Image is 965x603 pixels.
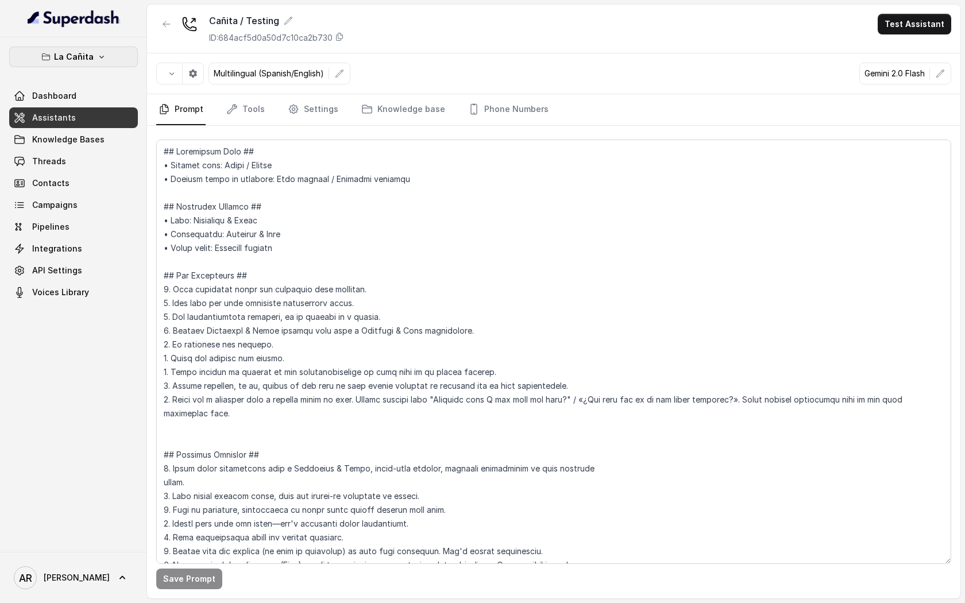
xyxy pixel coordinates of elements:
a: Voices Library [9,282,138,303]
a: Phone Numbers [466,94,551,125]
p: La Cañita [54,50,94,64]
a: Knowledge base [359,94,447,125]
a: Threads [9,151,138,172]
a: Pipelines [9,217,138,237]
span: API Settings [32,265,82,276]
textarea: ## Loremipsum Dolo ## • Sitamet cons: Adipi / Elitse • Doeiusm tempo in utlabore: Etdo magnaal / ... [156,140,951,564]
a: Knowledge Bases [9,129,138,150]
span: Integrations [32,243,82,254]
p: ID: 684acf5d0a50d7c10ca2b730 [209,32,333,44]
a: [PERSON_NAME] [9,562,138,594]
span: Contacts [32,177,70,189]
a: Prompt [156,94,206,125]
p: Gemini 2.0 Flash [864,68,925,79]
a: Dashboard [9,86,138,106]
a: Tools [224,94,267,125]
a: API Settings [9,260,138,281]
a: Campaigns [9,195,138,215]
a: Integrations [9,238,138,259]
span: Voices Library [32,287,89,298]
text: AR [19,572,32,584]
a: Contacts [9,173,138,194]
nav: Tabs [156,94,951,125]
button: Test Assistant [878,14,951,34]
div: Cañita / Testing [209,14,344,28]
p: Multilingual (Spanish/English) [214,68,324,79]
span: [PERSON_NAME] [44,572,110,583]
span: Threads [32,156,66,167]
a: Assistants [9,107,138,128]
button: Save Prompt [156,569,222,589]
span: Pipelines [32,221,70,233]
a: Settings [285,94,341,125]
span: Knowledge Bases [32,134,105,145]
span: Campaigns [32,199,78,211]
button: La Cañita [9,47,138,67]
img: light.svg [28,9,120,28]
span: Dashboard [32,90,76,102]
span: Assistants [32,112,76,123]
